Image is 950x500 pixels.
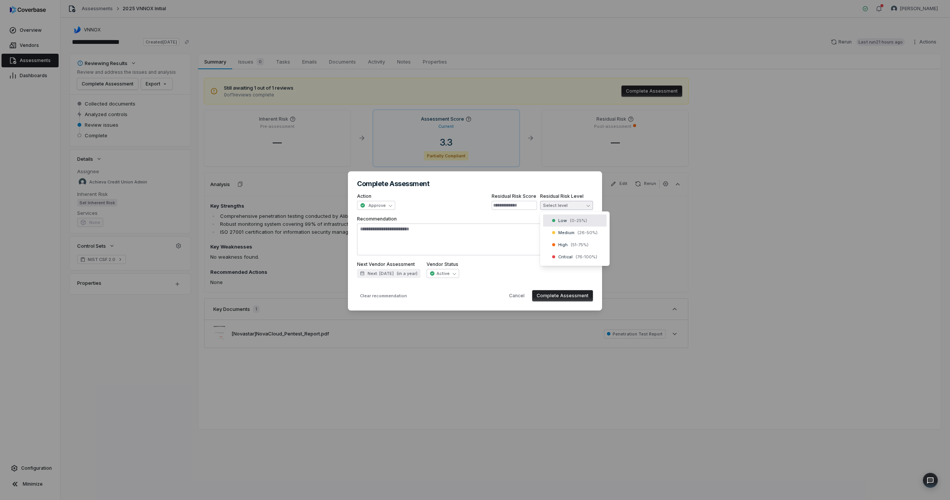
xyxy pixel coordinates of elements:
span: ( 76-100 %) [576,254,597,260]
span: High [558,242,568,248]
span: ( 0-25 %) [570,218,587,224]
span: Critical [558,254,573,260]
span: ( 26-50 %) [577,230,598,236]
span: Low [558,218,567,224]
span: ( 51-75 %) [571,242,588,248]
span: Medium [558,230,574,236]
